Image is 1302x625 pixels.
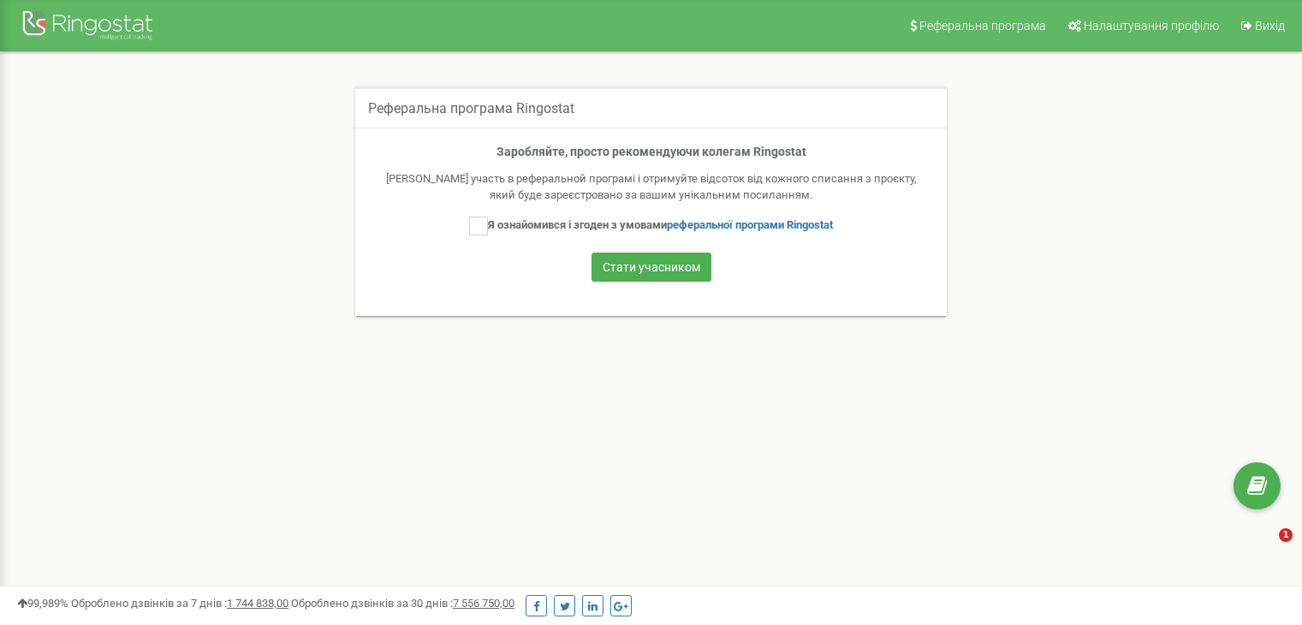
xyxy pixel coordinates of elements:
span: 99,989% [17,597,68,610]
button: Стати учасником [592,253,711,282]
span: 1 [1279,528,1293,542]
h4: Заробляйте, просто рекомендуючи колегам Ringostat [372,146,930,158]
div: [PERSON_NAME] участь в реферальной програмі і отримуйте відсоток від кожного списання з проєкту, ... [372,171,930,203]
h5: Реферальна програма Ringostat [368,101,574,116]
u: 7 556 750,00 [453,597,514,610]
span: Налаштування профілю [1084,19,1219,33]
span: Вихід [1255,19,1285,33]
span: Реферальна програма [919,19,1046,33]
iframe: Intercom live chat [1244,528,1285,569]
span: Оброблено дзвінків за 7 днів : [71,597,288,610]
span: Оброблено дзвінків за 30 днів : [291,597,514,610]
u: 1 744 838,00 [227,597,288,610]
label: Я ознайомився і згоден з умовами [469,217,833,235]
a: реферальної програми Ringostat [667,218,833,231]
